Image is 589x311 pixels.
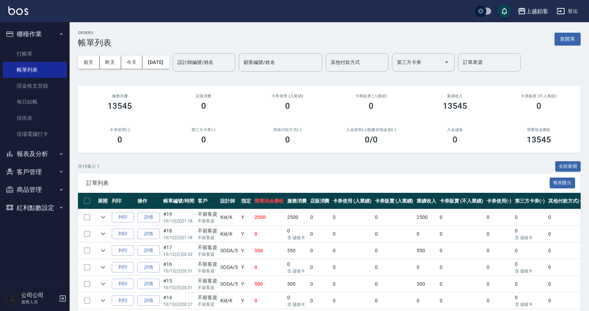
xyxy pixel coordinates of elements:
button: 上越鉑客 [515,4,551,18]
div: 不留客資 [198,227,217,235]
a: 新開單 [555,35,581,42]
td: 0 [308,293,331,309]
td: 0 [308,209,331,226]
button: expand row [98,229,108,239]
td: 0 [415,259,438,276]
img: Logo [8,6,28,15]
span: 訂單列表 [86,180,550,187]
td: 0 [253,259,285,276]
td: 2500 [415,209,438,226]
td: 0 [373,226,415,242]
h3: 帳單列表 [78,38,111,48]
td: Kid /K [219,226,239,242]
div: 不留客資 [198,277,217,285]
p: 服務人員 [21,299,57,305]
button: 前天 [78,56,100,69]
p: 10/12 (日) 20:32 [163,251,194,257]
td: 0 [308,276,331,292]
h2: ORDERS [78,31,111,35]
p: 不留客資 [198,285,217,291]
td: 2500 [253,209,285,226]
button: 紅利點數設定 [3,199,67,217]
td: 0 [547,209,585,226]
td: #18 [162,226,196,242]
button: 登出 [554,5,581,18]
td: 0 [373,259,415,276]
button: 列印 [112,262,134,273]
p: 含 儲值卡 [515,268,545,274]
td: Y [239,209,253,226]
td: #19 [162,209,196,226]
td: 0 [547,259,585,276]
td: Y [239,243,253,259]
td: #14 [162,293,196,309]
p: 10/12 (日) 20:31 [163,285,194,291]
button: [DATE] [142,56,169,69]
div: 不留客資 [198,211,217,218]
h2: 卡券販賣 (不入業績) [505,94,572,98]
td: 0 [438,209,485,226]
td: 0 [438,243,485,259]
button: expand row [98,245,108,256]
button: 商品管理 [3,181,67,199]
td: 0 [331,226,373,242]
p: 含 儲值卡 [287,268,307,274]
a: 排班表 [3,110,67,126]
th: 卡券使用 (入業績) [331,193,373,209]
td: 0 [285,293,308,309]
button: expand row [98,295,108,306]
td: 0 [438,259,485,276]
h2: 營業現金應收 [505,128,572,132]
a: 現金收支登錄 [3,78,67,94]
td: 0 [373,243,415,259]
th: 展開 [96,193,110,209]
td: 0 [331,243,373,259]
p: 含 儲值卡 [515,301,545,308]
td: 0 [415,226,438,242]
td: 550 [253,243,285,259]
h2: 入金使用(-) /點數折抵金額(-) [338,128,405,132]
td: 500 [253,276,285,292]
td: 0 [485,259,513,276]
button: 櫃檯作業 [3,25,67,43]
td: #16 [162,259,196,276]
td: 0 [285,259,308,276]
th: 列印 [110,193,136,209]
td: 0 [513,293,547,309]
td: 0 [285,226,308,242]
th: 帳單編號/時間 [162,193,196,209]
td: 0 [253,293,285,309]
th: 服務消費 [285,193,308,209]
a: 帳單列表 [3,62,67,78]
td: 0 [513,243,547,259]
p: 不留客資 [198,301,217,308]
h2: 卡券使用 (入業績) [254,94,321,98]
td: #15 [162,276,196,292]
td: 0 [438,293,485,309]
div: 上越鉑客 [526,7,548,16]
td: 0 [331,209,373,226]
h5: 公司公司 [21,292,57,299]
td: 0 [438,226,485,242]
td: 2500 [285,209,308,226]
th: 操作 [136,193,162,209]
p: 不留客資 [198,251,217,257]
h2: 卡券販賣 (入業績) [338,94,405,98]
td: 0 [485,243,513,259]
button: Open [441,57,452,68]
button: 今天 [121,56,143,69]
a: 詳情 [138,295,160,306]
td: 0 [308,259,331,276]
td: 0 [513,276,547,292]
p: 10/12 (日) 20:31 [163,268,194,274]
td: 0 [331,259,373,276]
a: 詳情 [138,262,160,273]
h3: 0 [536,101,541,111]
div: 不留客資 [198,294,217,301]
h3: 服務消費 [86,94,154,98]
p: 10/12 (日) 20:27 [163,301,194,308]
a: 報表匯出 [550,179,575,186]
h2: 入金儲值 [422,128,489,132]
td: Y [239,259,253,276]
td: Y [239,276,253,292]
